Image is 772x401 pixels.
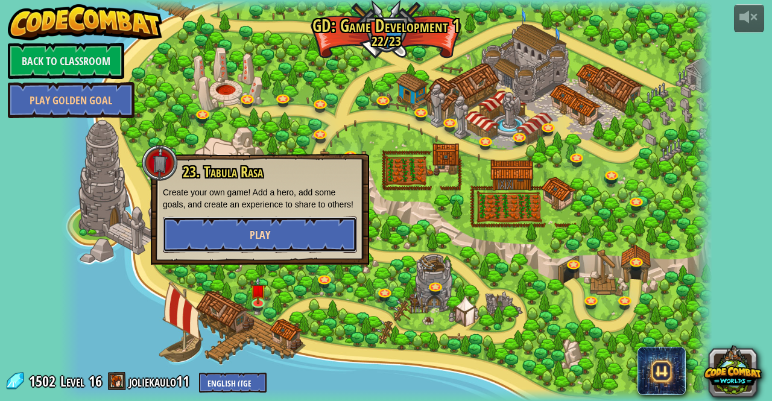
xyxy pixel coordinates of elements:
[163,186,357,210] p: Create your own game! Add a hero, add some goals, and create an experience to share to others!
[183,162,263,182] span: 23. Tabula Rasa
[29,371,59,391] span: 1502
[8,4,162,40] img: CodeCombat - Learn how to code by playing a game
[8,43,124,79] a: Back to Classroom
[60,371,84,391] span: Level
[129,371,193,391] a: joliekaulo11
[734,4,764,33] button: Adjust volume
[163,216,357,253] button: Play
[250,227,270,242] span: Play
[8,82,134,118] a: Play Golden Goal
[250,277,267,305] img: level-banner-unstarted.png
[89,371,102,391] span: 16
